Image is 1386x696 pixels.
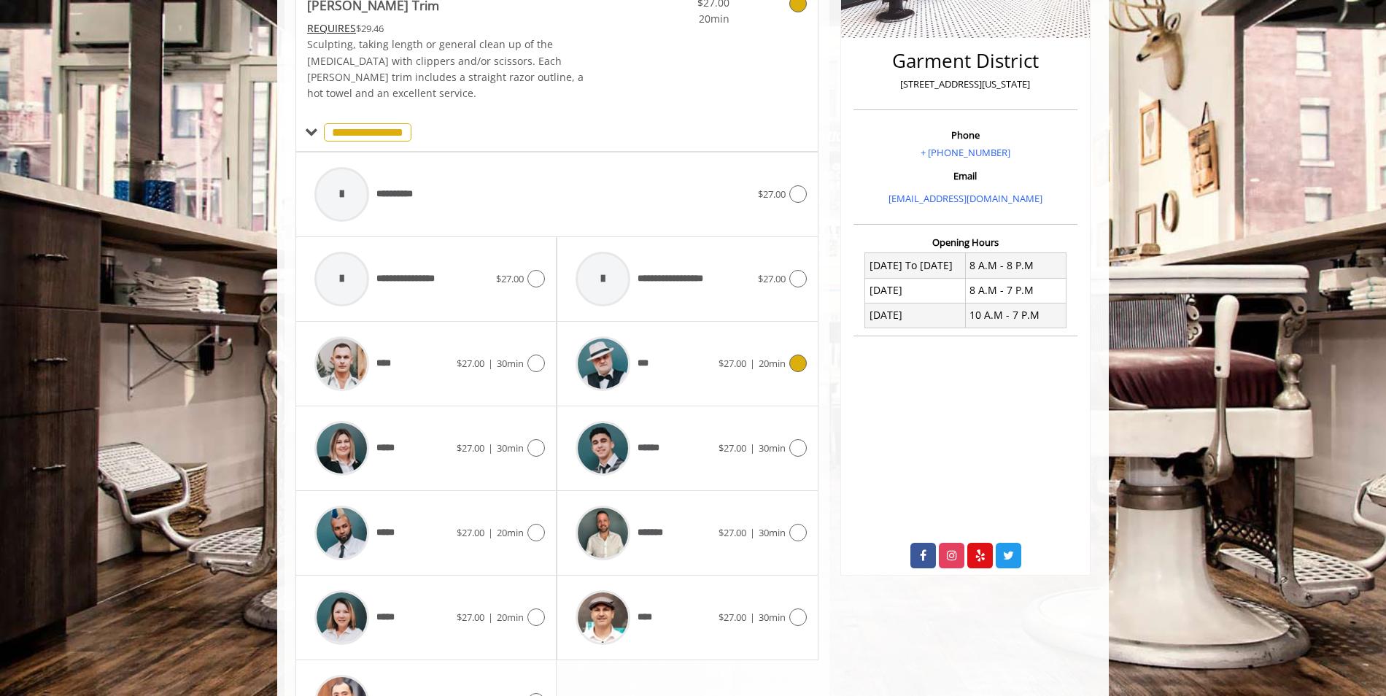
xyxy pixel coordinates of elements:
[307,21,356,35] span: This service needs some Advance to be paid before we block your appointment
[759,526,786,539] span: 30min
[965,253,1066,278] td: 8 A.M - 8 P.M
[307,36,600,102] p: Sculpting, taking length or general clean up of the [MEDICAL_DATA] with clippers and/or scissors....
[750,441,755,455] span: |
[496,272,524,285] span: $27.00
[457,441,484,455] span: $27.00
[307,20,600,36] div: $29.46
[857,171,1074,181] h3: Email
[759,441,786,455] span: 30min
[857,77,1074,92] p: [STREET_ADDRESS][US_STATE]
[758,187,786,201] span: $27.00
[719,357,746,370] span: $27.00
[888,192,1042,205] a: [EMAIL_ADDRESS][DOMAIN_NAME]
[750,526,755,539] span: |
[497,526,524,539] span: 20min
[750,357,755,370] span: |
[488,526,493,539] span: |
[865,253,966,278] td: [DATE] To [DATE]
[857,130,1074,140] h3: Phone
[921,146,1010,159] a: + [PHONE_NUMBER]
[497,441,524,455] span: 30min
[865,278,966,303] td: [DATE]
[758,272,786,285] span: $27.00
[719,526,746,539] span: $27.00
[759,357,786,370] span: 20min
[488,441,493,455] span: |
[497,357,524,370] span: 30min
[497,611,524,624] span: 20min
[457,526,484,539] span: $27.00
[965,303,1066,328] td: 10 A.M - 7 P.M
[853,237,1077,247] h3: Opening Hours
[719,611,746,624] span: $27.00
[857,50,1074,71] h2: Garment District
[457,357,484,370] span: $27.00
[488,611,493,624] span: |
[643,11,729,27] span: 20min
[759,611,786,624] span: 30min
[865,303,966,328] td: [DATE]
[750,611,755,624] span: |
[457,611,484,624] span: $27.00
[488,357,493,370] span: |
[965,278,1066,303] td: 8 A.M - 7 P.M
[719,441,746,455] span: $27.00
